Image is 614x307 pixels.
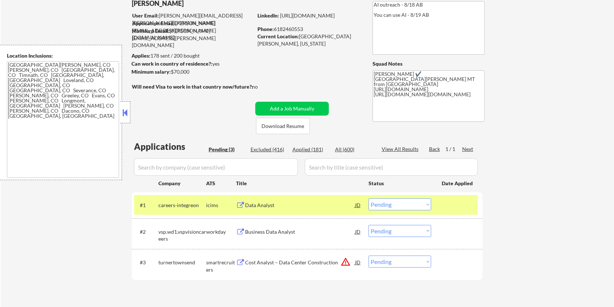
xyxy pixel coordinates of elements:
div: yes [131,60,251,67]
strong: Will need Visa to work in that country now/future?: [132,83,253,90]
div: Status [369,176,431,190]
div: [PERSON_NAME][EMAIL_ADDRESS][PERSON_NAME][DOMAIN_NAME] [132,27,253,49]
div: Back [429,145,441,153]
div: Squad Notes [373,60,485,67]
div: no [252,83,273,90]
button: Add a Job Manually [255,102,329,116]
div: careers-integreon [158,202,206,209]
div: All (600) [335,146,371,153]
div: 1 / 1 [445,145,462,153]
div: smartrecruiters [206,259,236,273]
div: 6182460553 [257,26,361,33]
div: [PERSON_NAME][EMAIL_ADDRESS][PERSON_NAME][DOMAIN_NAME] [132,12,253,26]
div: Company [158,180,206,187]
strong: Application Email: [132,20,175,26]
div: Pending (3) [209,146,245,153]
strong: Mailslurp Email: [132,28,170,34]
div: Location Inclusions: [7,52,119,59]
div: [PERSON_NAME][EMAIL_ADDRESS][PERSON_NAME][DOMAIN_NAME] [132,20,253,41]
div: View All Results [382,145,421,153]
div: #2 [140,228,153,236]
div: Cost Analyst – Data Center Construction [245,259,355,266]
div: Excluded (416) [251,146,287,153]
div: Next [462,145,474,153]
button: Download Resume [256,118,310,134]
strong: Can work in country of residence?: [131,61,212,67]
a: [URL][DOMAIN_NAME] [280,12,335,19]
div: ATS [206,180,236,187]
div: JD [354,256,362,269]
div: Date Applied [442,180,474,187]
strong: Phone: [257,26,274,32]
div: Title [236,180,362,187]
strong: Applies: [131,53,150,59]
div: JD [354,198,362,211]
strong: LinkedIn: [257,12,279,19]
div: Data Analyst [245,202,355,209]
div: Applications [134,142,206,151]
input: Search by company (case sensitive) [134,158,298,176]
div: [GEOGRAPHIC_DATA][PERSON_NAME], [US_STATE] [257,33,361,47]
div: workday [206,228,236,236]
div: Applied (181) [292,146,329,153]
div: #1 [140,202,153,209]
strong: Current Location: [257,33,299,39]
div: JD [354,225,362,238]
div: #3 [140,259,153,266]
button: warning_amber [341,257,351,267]
div: 178 sent / 200 bought [131,52,253,59]
div: $70,000 [131,68,253,75]
input: Search by title (case sensitive) [305,158,478,176]
strong: User Email: [132,12,159,19]
div: icims [206,202,236,209]
strong: Minimum salary: [131,69,171,75]
div: vsp.wd1.vspvisioncareers [158,228,206,242]
div: turnertownsend [158,259,206,266]
div: Business Data Analyst [245,228,355,236]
